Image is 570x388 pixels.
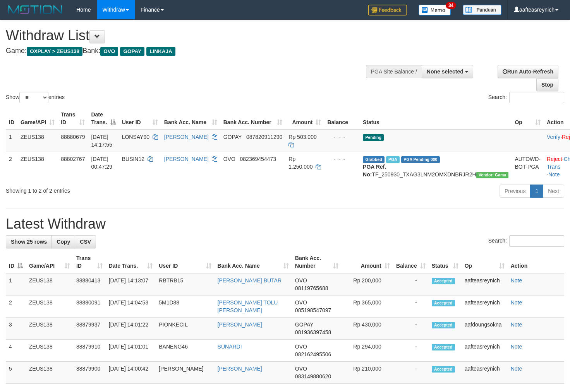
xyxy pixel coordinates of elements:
[288,134,316,140] span: Rp 503.000
[536,78,558,91] a: Stop
[342,296,393,318] td: Rp 365,000
[26,273,73,296] td: ZEUS138
[548,171,560,178] a: Note
[432,278,455,284] span: Accepted
[156,318,214,340] td: PIONKECIL
[223,156,235,162] span: OVO
[446,2,456,9] span: 34
[462,318,508,340] td: aafdoungsokna
[106,296,156,318] td: [DATE] 14:04:53
[488,235,564,247] label: Search:
[342,362,393,384] td: Rp 210,000
[91,156,112,170] span: [DATE] 00:47:29
[292,251,342,273] th: Bank Acc. Number: activate to sort column ascending
[161,108,220,130] th: Bank Acc. Name: activate to sort column ascending
[106,273,156,296] td: [DATE] 14:13:07
[240,156,276,162] span: Copy 082369454473 to clipboard
[393,318,429,340] td: -
[462,340,508,362] td: aafteasreynich
[215,251,292,273] th: Bank Acc. Name: activate to sort column ascending
[6,130,17,152] td: 1
[547,134,560,140] a: Verify
[511,344,522,350] a: Note
[223,134,242,140] span: GOPAY
[57,239,70,245] span: Copy
[429,251,462,273] th: Status: activate to sort column ascending
[6,108,17,130] th: ID
[295,344,307,350] span: OVO
[156,273,214,296] td: RBTRB15
[218,299,278,313] a: [PERSON_NAME] TOLU [PERSON_NAME]
[488,92,564,103] label: Search:
[73,273,106,296] td: 88880413
[119,108,161,130] th: User ID: activate to sort column ascending
[511,366,522,372] a: Note
[360,108,512,130] th: Status
[26,318,73,340] td: ZEUS138
[363,164,386,178] b: PGA Ref. No:
[61,134,85,140] span: 88880679
[476,172,509,178] span: Vendor URL: https://trx31.1velocity.biz
[58,108,88,130] th: Trans ID: activate to sort column ascending
[220,108,286,130] th: Bank Acc. Number: activate to sort column ascending
[146,47,175,56] span: LINKAJA
[422,65,473,78] button: None selected
[106,251,156,273] th: Date Trans.: activate to sort column ascending
[393,340,429,362] td: -
[73,318,106,340] td: 88879937
[432,344,455,350] span: Accepted
[120,47,144,56] span: GOPAY
[285,108,324,130] th: Amount: activate to sort column ascending
[73,362,106,384] td: 88879900
[462,296,508,318] td: aafteasreynich
[342,318,393,340] td: Rp 430,000
[500,185,531,198] a: Previous
[462,273,508,296] td: aafteasreynich
[295,307,331,313] span: Copy 085198547097 to clipboard
[6,92,65,103] label: Show entries
[19,92,48,103] select: Showentries
[26,251,73,273] th: Game/API: activate to sort column ascending
[295,373,331,379] span: Copy 083149880620 to clipboard
[218,321,262,328] a: [PERSON_NAME]
[511,321,522,328] a: Note
[295,285,328,291] span: Copy 08119765688 to clipboard
[73,296,106,318] td: 88880091
[342,340,393,362] td: Rp 294,000
[61,156,85,162] span: 88802767
[26,296,73,318] td: ZEUS138
[295,329,331,335] span: Copy 081936397458 to clipboard
[360,152,512,181] td: TF_250930_TXAG3LNM2OMXDNBRJR2H
[386,156,400,163] span: Marked by aafsreyleap
[366,65,422,78] div: PGA Site Balance /
[543,185,564,198] a: Next
[11,239,47,245] span: Show 25 rows
[6,47,372,55] h4: Game: Bank:
[164,156,209,162] a: [PERSON_NAME]
[342,273,393,296] td: Rp 200,000
[75,235,96,248] a: CSV
[368,5,407,15] img: Feedback.jpg
[164,134,209,140] a: [PERSON_NAME]
[6,340,26,362] td: 4
[512,152,544,181] td: AUTOWD-BOT-PGA
[6,184,232,195] div: Showing 1 to 2 of 2 entries
[17,108,58,130] th: Game/API: activate to sort column ascending
[218,366,262,372] a: [PERSON_NAME]
[324,108,360,130] th: Balance
[393,251,429,273] th: Balance: activate to sort column ascending
[73,251,106,273] th: Trans ID: activate to sort column ascending
[80,239,91,245] span: CSV
[547,156,562,162] a: Reject
[106,340,156,362] td: [DATE] 14:01:01
[91,134,112,148] span: [DATE] 14:17:55
[6,296,26,318] td: 2
[462,251,508,273] th: Op: activate to sort column ascending
[156,251,214,273] th: User ID: activate to sort column ascending
[509,92,564,103] input: Search:
[6,318,26,340] td: 3
[295,321,313,328] span: GOPAY
[106,318,156,340] td: [DATE] 14:01:22
[363,134,384,141] span: Pending
[432,300,455,306] span: Accepted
